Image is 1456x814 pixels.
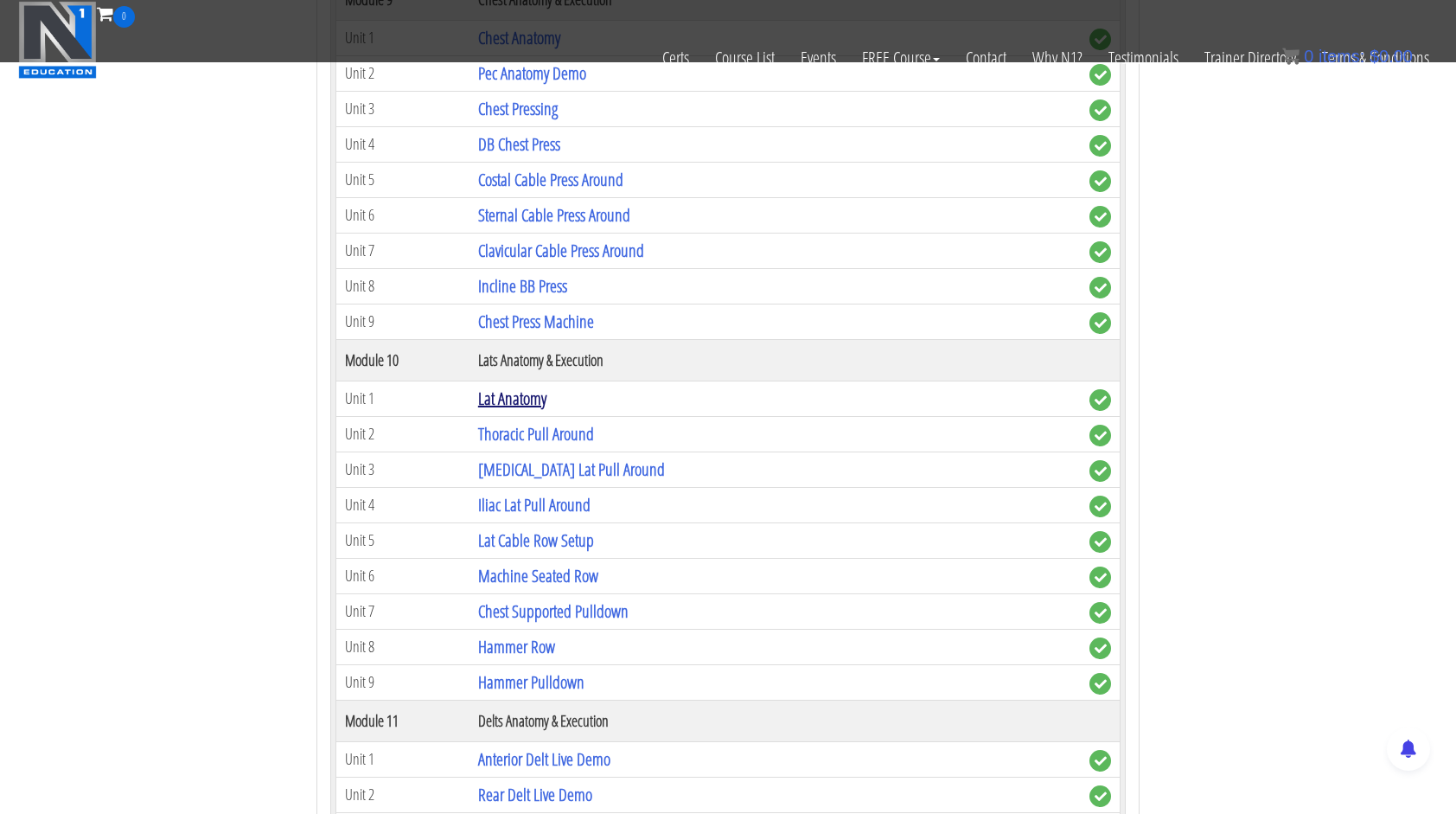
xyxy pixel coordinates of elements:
a: Testimonials [1095,28,1191,88]
td: Unit 4 [336,487,469,522]
td: Unit 3 [336,452,469,487]
span: 0 [1304,47,1313,66]
th: Delts Anatomy & Execution [469,700,1081,741]
th: Module 11 [336,700,469,741]
td: Unit 9 [336,664,469,700]
span: complete [1089,312,1111,334]
span: complete [1089,602,1111,624]
a: Contact [953,28,1019,88]
td: Unit 3 [336,91,469,126]
span: complete [1089,389,1111,411]
span: complete [1089,750,1111,772]
td: Unit 2 [336,416,469,452]
td: Unit 8 [336,629,469,664]
td: Unit 7 [336,233,469,268]
a: Anterior Delt Live Demo [478,747,610,771]
a: 0 [97,2,135,25]
a: Lat Cable Row Setup [478,529,594,552]
span: complete [1089,531,1111,553]
a: FREE Course [849,28,953,88]
a: Clavicular Cable Press Around [478,239,644,262]
a: 0 items: $0.00 [1282,47,1413,66]
span: complete [1089,99,1111,121]
td: Unit 2 [336,777,469,812]
td: Unit 6 [336,197,469,233]
a: Thoracic Pull Around [478,422,594,445]
span: complete [1089,567,1111,588]
a: DB Chest Press [478,132,560,156]
a: Chest Supported Pulldown [478,599,629,623]
a: Chest Pressing [478,97,558,120]
a: Certs [649,28,702,88]
span: 0 [113,6,135,28]
a: Trainer Directory [1191,28,1309,88]
a: Chest Press Machine [478,310,594,333]
a: Course List [702,28,788,88]
td: Unit 7 [336,593,469,629]
a: [MEDICAL_DATA] Lat Pull Around [478,458,665,481]
a: Costal Cable Press Around [478,168,623,191]
td: Unit 5 [336,162,469,197]
span: items: [1319,47,1364,66]
a: Machine Seated Row [478,564,598,587]
a: Hammer Pulldown [478,670,584,694]
span: complete [1089,277,1111,298]
td: Unit 6 [336,558,469,593]
a: Hammer Row [478,635,555,658]
th: Lats Anatomy & Execution [469,339,1081,381]
span: complete [1089,241,1111,263]
span: complete [1089,638,1111,659]
span: complete [1089,170,1111,192]
bdi: 0.00 [1370,47,1413,66]
a: Why N1? [1019,28,1095,88]
a: Events [788,28,849,88]
span: complete [1089,206,1111,228]
img: icon11.png [1282,48,1300,65]
span: complete [1089,785,1111,807]
a: Lat Anatomy [478,387,546,410]
a: Sternal Cable Press Around [478,203,630,227]
a: Iliac Lat Pull Around [478,493,591,516]
span: complete [1089,425,1111,446]
span: complete [1089,460,1111,482]
td: Unit 4 [336,126,469,162]
span: complete [1089,135,1111,157]
td: Unit 5 [336,522,469,558]
a: Terms & Conditions [1309,28,1442,88]
a: Rear Delt Live Demo [478,783,592,806]
img: n1-education [18,1,97,79]
span: complete [1089,496,1111,517]
td: Unit 9 [336,304,469,339]
td: Unit 1 [336,381,469,416]
td: Unit 8 [336,268,469,304]
a: Incline BB Press [478,274,567,298]
td: Unit 1 [336,741,469,777]
span: complete [1089,673,1111,695]
span: $ [1370,47,1379,66]
th: Module 10 [336,339,469,381]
